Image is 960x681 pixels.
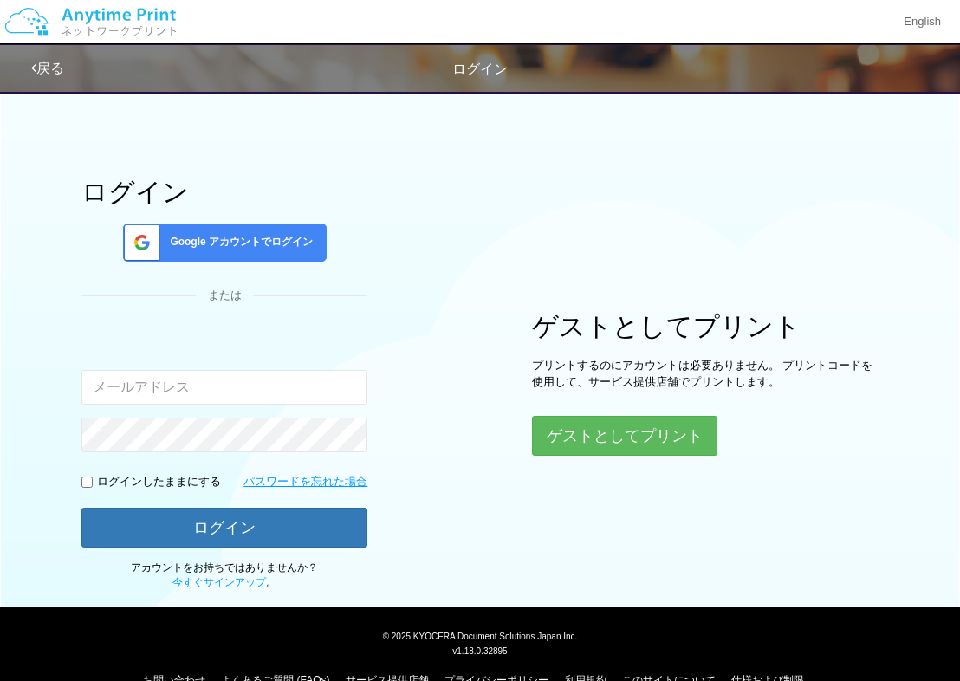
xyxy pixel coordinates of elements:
[532,416,717,456] button: ゲストとしてプリント
[97,474,221,490] p: ログインしたままにする
[81,288,367,304] div: または
[163,235,313,250] span: Google アカウントでログイン
[452,62,508,76] span: ログイン
[31,61,64,75] a: 戻る
[383,630,578,641] span: © 2025 KYOCERA Document Solutions Japan Inc.
[532,358,879,390] p: プリントするのにアカウントは必要ありません。 プリントコードを使用して、サービス提供店舗でプリントします。
[81,508,367,548] button: ログイン
[243,474,367,490] a: パスワードを忘れた場合
[532,312,879,340] h1: ゲストとしてプリント
[452,645,507,656] span: v1.18.0.32895
[81,178,367,206] h1: ログイン
[172,576,276,588] span: 。
[81,370,367,405] input: メールアドレス
[172,576,266,588] a: 今すぐサインアップ
[81,561,367,590] p: アカウントをお持ちではありませんか？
